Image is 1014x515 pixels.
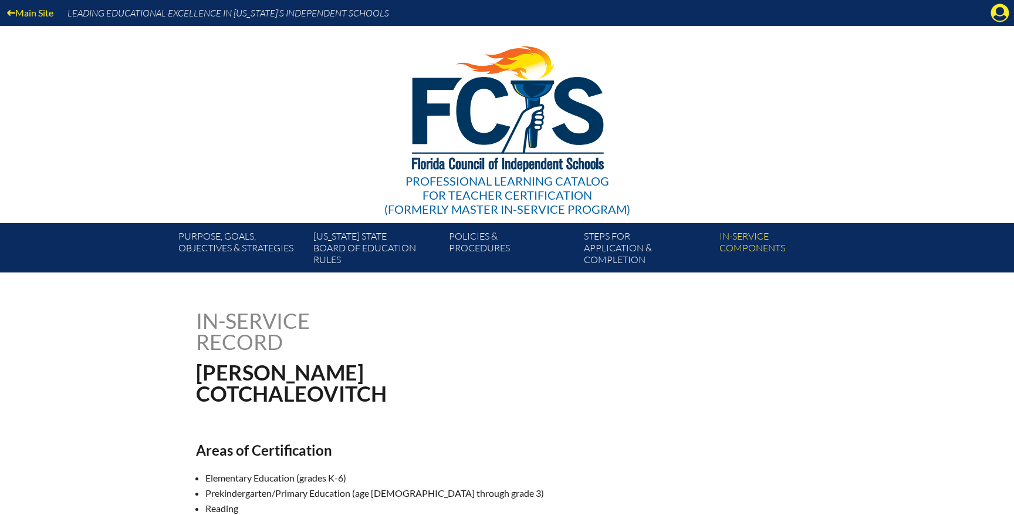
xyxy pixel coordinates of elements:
[444,228,579,272] a: Policies &Procedures
[309,228,444,272] a: [US_STATE] StateBoard of Education rules
[386,26,628,186] img: FCISlogo221.eps
[174,228,309,272] a: Purpose, goals,objectives & strategies
[422,188,592,202] span: for Teacher Certification
[196,310,432,352] h1: In-service record
[205,470,618,486] li: Elementary Education (grades K-6)
[196,362,582,404] h1: [PERSON_NAME] Cotchaleovitch
[196,442,609,459] h2: Areas of Certification
[991,4,1009,22] svg: Manage account
[579,228,714,272] a: Steps forapplication & completion
[384,174,630,216] div: Professional Learning Catalog (formerly Master In-service Program)
[2,5,58,21] a: Main Site
[715,228,850,272] a: In-servicecomponents
[380,23,635,218] a: Professional Learning Catalog for Teacher Certification(formerly Master In-service Program)
[205,486,618,501] li: Prekindergarten/Primary Education (age [DEMOGRAPHIC_DATA] through grade 3)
